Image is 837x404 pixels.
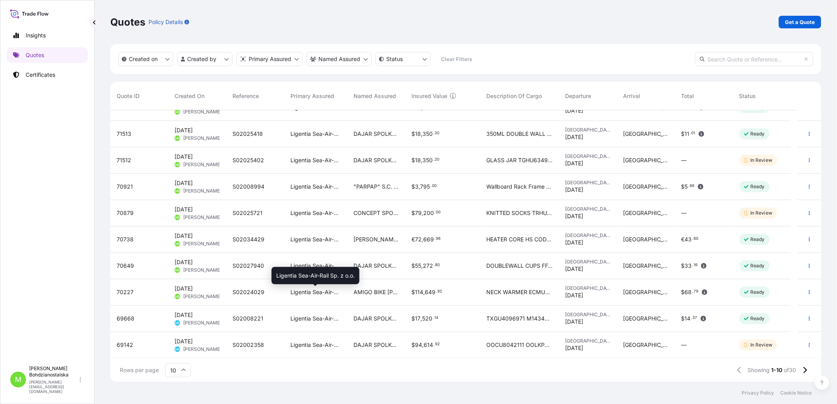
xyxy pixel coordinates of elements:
span: 92 [435,343,440,346]
p: Ready [750,263,765,269]
span: Ligentia Sea-Air-Rail Sp. z o.o. [290,341,341,349]
span: [DATE] [565,133,584,141]
p: Insights [26,32,46,39]
a: Quotes [7,47,88,63]
span: MB [175,213,180,221]
span: DOUBLEWALL CUPS FFAU5651348 OOLKFH1852 40HC 9771.00 KG 68.00 M3 853 CTN [487,262,553,270]
span: [PERSON_NAME] [183,188,221,194]
span: 795 [420,184,430,189]
span: 114 [415,289,424,295]
span: [DATE] [565,107,584,115]
span: S02025418 [232,130,263,138]
p: Certificates [26,71,55,79]
span: . [434,237,435,240]
span: [GEOGRAPHIC_DATA] [565,232,611,239]
span: € [681,237,685,242]
span: [GEOGRAPHIC_DATA] [623,183,669,191]
p: Named Assured [318,55,360,63]
span: [GEOGRAPHIC_DATA] [565,153,611,159]
span: AMIGO BIKE [PERSON_NAME] [353,288,399,296]
span: [PERSON_NAME] [183,267,221,273]
span: [GEOGRAPHIC_DATA] [565,285,611,291]
span: 43 [685,237,692,242]
span: 69142 [117,341,133,349]
span: "PARPAP" S.C. [PERSON_NAME] I [PERSON_NAME] [353,183,399,191]
span: [DATE] [565,239,584,246]
span: $ [412,263,415,269]
span: [GEOGRAPHIC_DATA] [565,259,611,265]
span: Ligentia Sea-Air-Rail Sp. z o.o. [290,183,341,191]
span: Description Of Cargo [487,92,542,100]
span: S02008221 [232,315,263,322]
span: [PERSON_NAME] [183,109,221,115]
span: , [422,210,424,216]
span: 71512 [117,156,131,164]
span: [PERSON_NAME] [183,320,221,326]
span: Showing [748,366,770,374]
span: , [424,289,425,295]
span: 00 [432,185,437,187]
span: 70921 [117,183,133,191]
span: [DATE] [565,212,584,220]
button: certificateStatus Filter options [376,52,431,66]
span: Ligentia Sea-Air-Rail Sp. z o.o. [290,262,341,270]
span: . [433,343,435,346]
span: 92 [437,290,442,293]
span: [GEOGRAPHIC_DATA] [623,315,669,322]
span: [GEOGRAPHIC_DATA] [565,127,611,133]
span: Created On [175,92,205,100]
span: [GEOGRAPHIC_DATA] [623,288,669,296]
p: Primary Assured [249,55,291,63]
span: — [681,156,687,164]
span: $ [412,342,415,348]
span: Named Assured [353,92,396,100]
span: . [436,290,437,293]
p: In Review [750,210,772,216]
span: [DATE] [565,344,584,352]
span: Wallboard Rack Frame Toilet Tissue MRSU5654778 40hc, 11360,000 kgs, 4 pkg [487,183,553,191]
span: MB [175,240,180,248]
span: 33 [685,263,692,269]
span: Primary Assured [290,92,334,100]
p: Policy Details [149,18,183,26]
span: S02024029 [232,288,264,296]
span: $ [412,158,415,163]
span: . [690,132,691,135]
p: Ready [750,289,765,295]
span: [DATE] [565,318,584,326]
span: HEATER CORE HS CODE:8415909000 CSLU6345390 40hc, 7255,210 kgs , 41,890 m3, 56 plt nr ref. SMP2025... [487,235,553,243]
span: S02008994 [232,183,264,191]
p: Ready [750,315,765,322]
span: 272 [423,263,433,269]
span: , [421,316,422,321]
span: Ligentia Sea-Air-Rail Sp. z o.o. [290,315,341,322]
span: [GEOGRAPHIC_DATA] [623,341,669,349]
a: Cookie Notice [780,390,812,396]
span: 520 [422,316,433,321]
span: [PERSON_NAME] [183,241,221,247]
span: , [422,237,424,242]
span: [DATE] [175,258,193,266]
span: . [692,264,694,267]
span: S02025402 [232,156,264,164]
span: 11 [685,131,690,137]
span: [DATE] [175,232,193,240]
span: CONCEPT SPORT SP. Z O.O. [353,209,399,217]
span: [GEOGRAPHIC_DATA] [623,130,669,138]
p: Privacy Policy [742,390,774,396]
span: [PERSON_NAME] [183,214,221,221]
span: 18 [415,131,421,137]
span: KNITTED SOCKS TRHU8335490 40hc, 9100,00kgs, 64,680 m3, 2000ctn TLLU5670779 40hc , 9100,00kgs, 64,... [487,209,553,217]
p: In Review [750,342,772,348]
span: — [681,341,687,349]
span: 14 [685,316,691,321]
span: DAJAR SPOLKA Z O.O. [353,315,399,322]
span: TXGU4096971 M1434940 40HC 4561.92 KG 65.127 M3 1536 CTN || METAL ORGANIZERS [487,315,553,322]
span: , [419,184,420,189]
span: [DATE] [175,126,193,134]
span: $ [412,210,415,216]
p: Get a Quote [785,18,815,26]
span: Ligentia Sea-Air-Rail Sp. z o.o. [290,235,341,243]
span: MB [175,108,180,116]
span: [DATE] [175,153,193,161]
